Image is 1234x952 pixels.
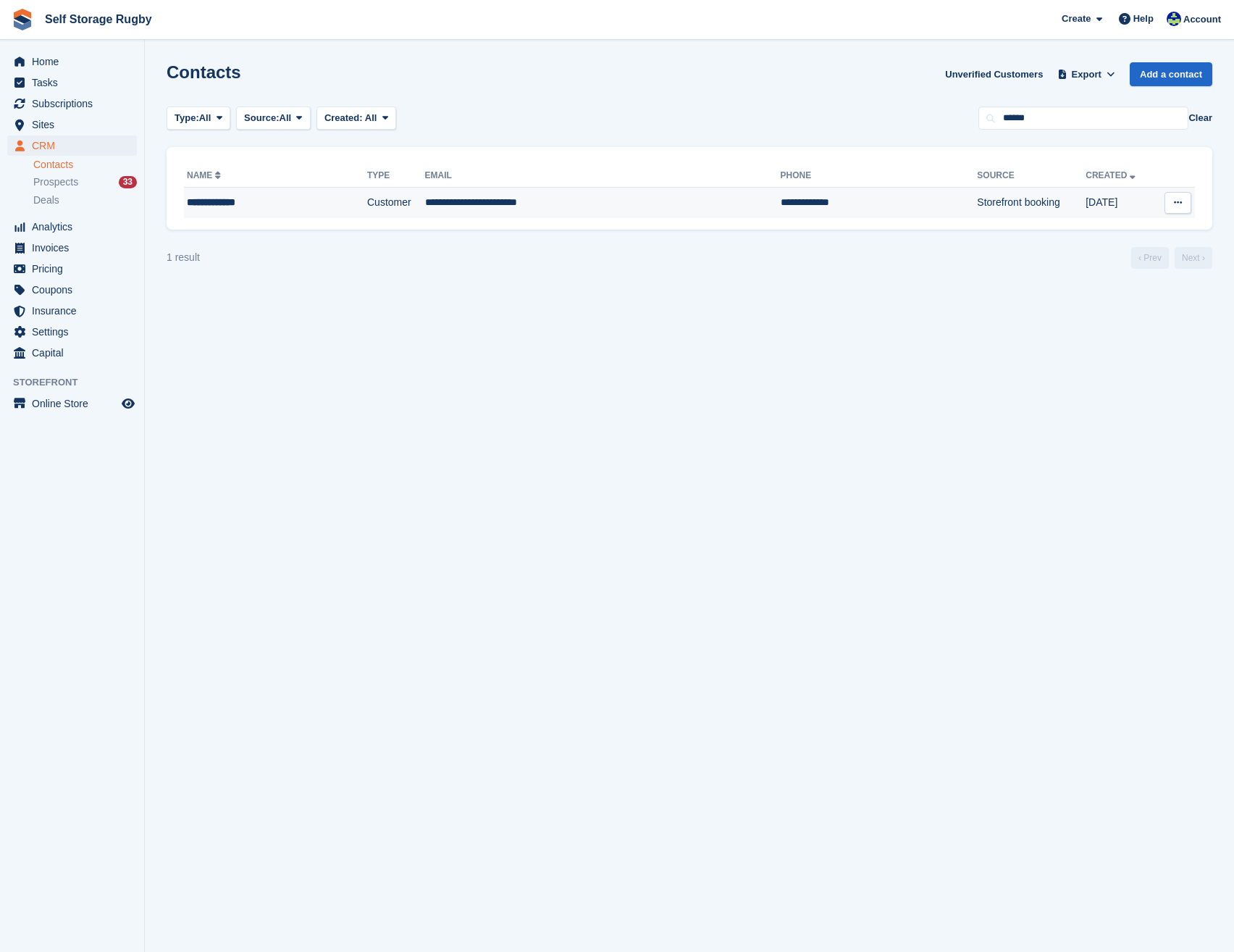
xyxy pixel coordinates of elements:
[32,135,119,156] span: CRM
[7,114,137,135] a: menu
[1175,247,1212,269] a: Next
[187,170,224,180] a: Name
[32,72,119,93] span: Tasks
[167,107,230,130] button: Type: All
[367,188,425,218] td: Customer
[1086,170,1138,180] a: Created
[1128,247,1215,269] nav: Page
[199,111,211,125] span: All
[167,250,200,265] div: 1 result
[12,9,33,30] img: stora-icon-8386f47178a22dfd0bd8f6a31ec36ba5ce8667c1dd55bd0f319d3a0aa187defe.svg
[32,393,119,414] span: Online Store
[7,72,137,93] a: menu
[1072,67,1101,82] span: Export
[939,62,1049,86] a: Unverified Customers
[33,193,59,207] span: Deals
[425,164,781,188] th: Email
[7,280,137,300] a: menu
[7,259,137,279] a: menu
[7,51,137,72] a: menu
[7,238,137,258] a: menu
[7,135,137,156] a: menu
[1062,12,1091,26] span: Create
[119,176,137,188] div: 33
[32,114,119,135] span: Sites
[1086,188,1155,218] td: [DATE]
[7,93,137,114] a: menu
[119,395,137,412] a: Preview store
[977,164,1086,188] th: Source
[324,112,363,123] span: Created:
[977,188,1086,218] td: Storefront booking
[32,301,119,321] span: Insurance
[32,51,119,72] span: Home
[7,217,137,237] a: menu
[1131,247,1169,269] a: Previous
[32,238,119,258] span: Invoices
[167,62,241,82] h1: Contacts
[32,343,119,363] span: Capital
[7,343,137,363] a: menu
[32,93,119,114] span: Subscriptions
[32,217,119,237] span: Analytics
[7,393,137,414] a: menu
[175,111,199,125] span: Type:
[33,175,137,190] a: Prospects 33
[1133,12,1154,26] span: Help
[39,7,158,31] a: Self Storage Rugby
[32,280,119,300] span: Coupons
[33,158,137,172] a: Contacts
[13,375,144,390] span: Storefront
[367,164,425,188] th: Type
[32,259,119,279] span: Pricing
[33,175,78,189] span: Prospects
[280,111,292,125] span: All
[316,107,396,130] button: Created: All
[244,111,279,125] span: Source:
[1167,12,1181,26] img: Richard Palmer
[1183,12,1221,27] span: Account
[236,107,311,130] button: Source: All
[7,322,137,342] a: menu
[365,112,377,123] span: All
[1054,62,1118,86] button: Export
[1130,62,1212,86] a: Add a contact
[33,193,137,208] a: Deals
[7,301,137,321] a: menu
[1188,111,1212,125] button: Clear
[32,322,119,342] span: Settings
[781,164,978,188] th: Phone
